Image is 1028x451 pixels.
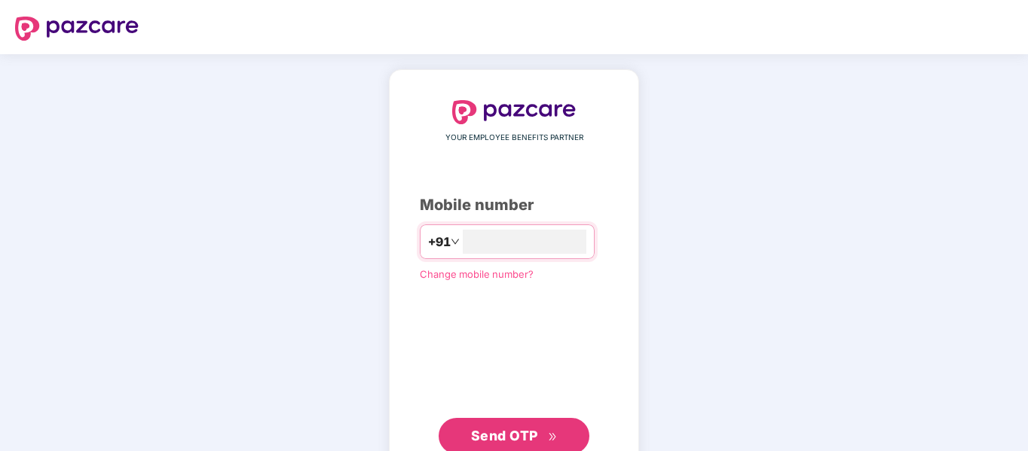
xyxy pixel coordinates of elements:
[471,428,538,443] span: Send OTP
[420,194,608,217] div: Mobile number
[428,233,451,251] span: +91
[15,17,139,41] img: logo
[445,132,583,144] span: YOUR EMPLOYEE BENEFITS PARTNER
[548,432,558,442] span: double-right
[451,237,460,246] span: down
[420,268,534,280] a: Change mobile number?
[452,100,576,124] img: logo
